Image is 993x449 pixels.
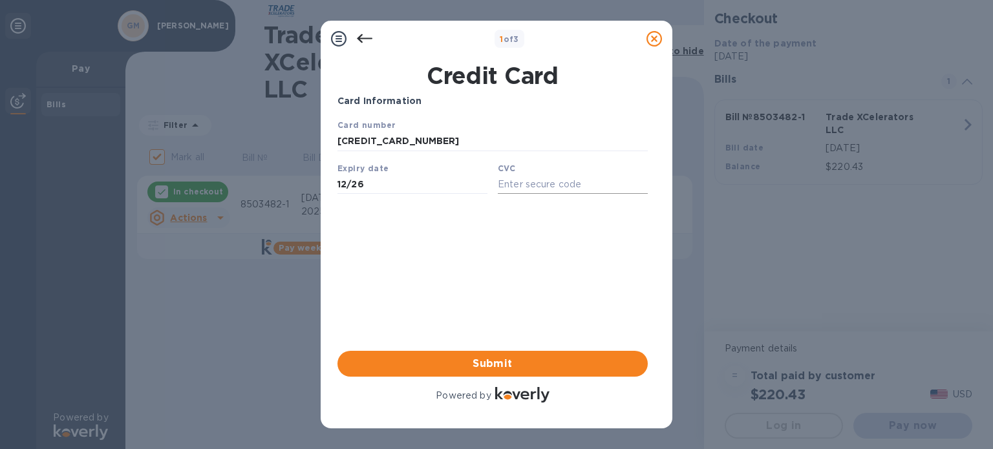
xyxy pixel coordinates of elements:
[337,96,422,106] b: Card Information
[500,34,519,44] b: of 3
[337,118,648,198] iframe: Your browser does not support iframes
[500,34,503,44] span: 1
[332,62,653,89] h1: Credit Card
[348,356,637,371] span: Submit
[436,389,491,402] p: Powered by
[495,387,550,402] img: Logo
[337,351,648,377] button: Submit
